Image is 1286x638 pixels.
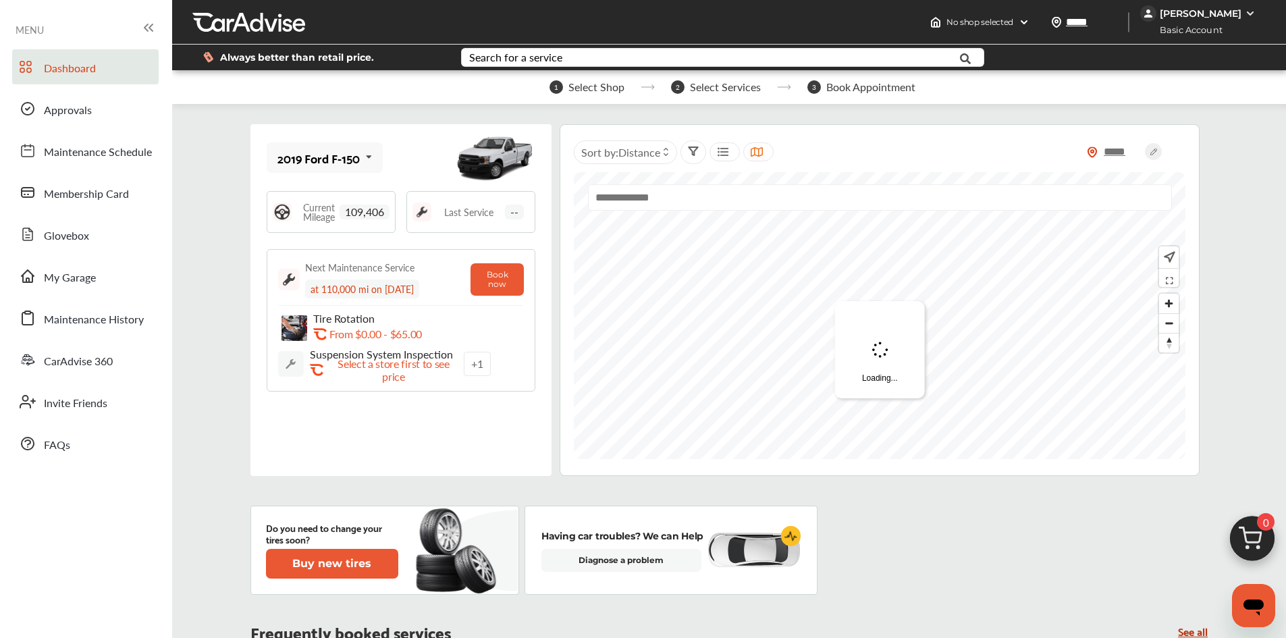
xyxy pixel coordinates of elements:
div: Next Maintenance Service [305,261,414,274]
a: Maintenance Schedule [12,133,159,168]
span: Dashboard [44,60,96,78]
button: Reset bearing to north [1159,333,1179,352]
p: Select a store first to see price [326,357,461,383]
span: Select Services [690,81,761,93]
a: +1 [464,352,491,376]
span: 1 [550,80,563,94]
img: default_wrench_icon.d1a43860.svg [278,351,304,377]
a: My Garage [12,259,159,294]
a: Approvals [12,91,159,126]
span: Last Service [444,207,493,217]
p: Do you need to change your tires soon? [266,522,398,545]
span: Maintenance History [44,311,144,329]
span: Invite Friends [44,395,107,413]
a: Buy new tires [266,549,401,579]
span: Maintenance Schedule [44,144,152,161]
img: new-tire.a0c7fe23.svg [414,502,504,598]
img: mobile_12312_st0640_046.jpg [454,128,535,188]
span: Distance [618,144,660,160]
span: Current Mileage [298,203,340,221]
span: FAQs [44,437,70,454]
span: Book Appointment [826,81,915,93]
div: 2019 Ford F-150 [277,151,360,165]
span: Sort by : [581,144,660,160]
span: Select Shop [568,81,624,93]
span: 109,406 [340,205,390,219]
img: dollor_label_vector.a70140d1.svg [203,51,213,63]
a: See all [1178,625,1208,637]
iframe: Button to launch messaging window [1232,584,1275,627]
div: [PERSON_NAME] [1160,7,1241,20]
canvas: Map [574,172,1185,459]
span: -- [505,205,524,219]
span: 3 [807,80,821,94]
img: maintenance_logo [278,269,300,290]
span: Basic Account [1142,23,1233,37]
button: Zoom in [1159,294,1179,313]
span: Glovebox [44,228,89,245]
a: Diagnose a problem [541,549,701,572]
img: diagnose-vehicle.c84bcb0a.svg [706,532,801,568]
span: Membership Card [44,186,129,203]
img: maintenance_logo [412,203,431,221]
div: Search for a service [469,52,562,63]
a: Glovebox [12,217,159,252]
span: No shop selected [946,17,1013,28]
span: CarAdvise 360 [44,353,113,371]
img: steering_logo [273,203,292,221]
img: border-line.da1032d4.svg [278,305,524,306]
img: recenter.ce011a49.svg [1161,250,1175,265]
span: 2 [671,80,685,94]
img: location_vector.a44bc228.svg [1051,17,1062,28]
a: Invite Friends [12,384,159,419]
img: location_vector_orange.38f05af8.svg [1087,147,1098,158]
img: WGsFRI8htEPBVLJbROoPRyZpYNWhNONpIPPETTm6eUC0GeLEiAAAAAElFTkSuQmCC [1245,8,1256,19]
span: My Garage [44,269,96,287]
img: cardiogram-logo.18e20815.svg [781,526,801,546]
img: jVpblrzwTbfkPYzPPzSLxeg0AAAAASUVORK5CYII= [1140,5,1156,22]
img: stepper-arrow.e24c07c6.svg [641,84,655,90]
a: Dashboard [12,49,159,84]
div: + 1 [464,352,491,376]
img: stepper-arrow.e24c07c6.svg [777,84,791,90]
button: Buy new tires [266,549,398,579]
button: Book now [471,263,524,296]
a: Maintenance History [12,300,159,336]
a: CarAdvise 360 [12,342,159,377]
img: header-down-arrow.9dd2ce7d.svg [1019,17,1029,28]
span: Reset bearing to north [1159,334,1179,352]
img: header-divider.bc55588e.svg [1128,12,1129,32]
img: header-home-logo.8d720a4f.svg [930,17,941,28]
img: tire-rotation-thumb.jpg [282,315,307,341]
a: FAQs [12,426,159,461]
span: 0 [1257,513,1275,531]
p: Suspension System Inspection [310,348,458,361]
span: MENU [16,24,44,35]
img: cart_icon.3d0951e8.svg [1220,510,1285,575]
p: Frequently booked services [250,625,451,638]
p: Tire Rotation [313,312,462,325]
div: at 110,000 mi on [DATE] [305,280,419,298]
button: Zoom out [1159,313,1179,333]
p: From $0.00 - $65.00 [329,327,422,340]
span: Approvals [44,102,92,119]
div: Loading... [835,301,925,398]
span: Always better than retail price. [220,53,374,62]
span: Zoom out [1159,314,1179,333]
a: Membership Card [12,175,159,210]
p: Having car troubles? We can Help [541,529,703,543]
